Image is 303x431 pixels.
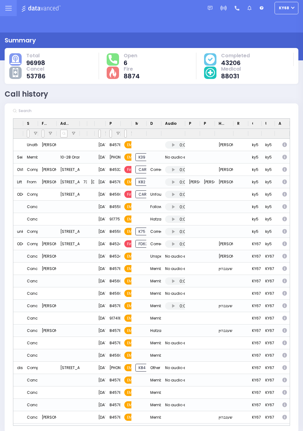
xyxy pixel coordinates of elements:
span: Status [27,121,29,126]
div: Press SPACE to select this row. [13,312,290,324]
div: KY67 [262,349,275,362]
span: CAR3 [135,190,152,198]
img: message.svg [208,6,212,11]
span: EMS [124,277,137,285]
span: 96998 [26,60,45,66]
div: Canceled [27,351,46,359]
span: Fire [124,166,136,173]
div: ODOR INVESTIGATION [13,188,23,201]
div: Hatzalah Info [147,213,161,225]
span: EMS [124,215,137,223]
div: KY67 [262,374,275,386]
span: 8457816646 [109,266,133,271]
span: Full name [42,121,48,126]
div: Corrected [147,225,161,238]
div: [STREET_ADDRESS][PERSON_NAME] [57,163,80,176]
span: Cancel [26,66,45,72]
div: KY67 [248,349,262,362]
span: Fire [124,191,136,198]
span: Created By Dispatcher [252,121,253,126]
div: [STREET_ADDRESS][PERSON_NAME] [57,362,80,374]
span: 8452483100 [109,254,132,259]
div: Canceled [27,413,46,421]
div: KY67 [248,287,262,300]
span: EMS [124,290,137,297]
div: KY67 [248,337,262,349]
div: Canceled [27,389,46,397]
div: Press SPACE to select this row. [13,337,290,349]
span: 8455873837 [109,229,133,234]
button: Open Filter Menu [71,131,76,136]
div: [PERSON_NAME] [PERSON_NAME] [38,176,57,188]
div: [PERSON_NAME] [215,139,233,151]
div: [DATE] 10:53:37 AM [95,238,106,250]
div: ky5 [248,139,262,151]
div: Corrected [147,163,161,176]
div: Member [147,312,161,324]
div: [DATE] 10:20:29 AM [95,337,106,349]
div: Unattended [27,141,49,149]
div: [PERSON_NAME] בעריש שענברוין [38,300,57,312]
img: cause-cover.svg [206,54,215,64]
div: ky5 [262,139,275,151]
div: Canceled [27,277,46,285]
div: From Scene [27,178,49,186]
span: Response Agent [237,121,240,126]
div: Press SPACE to select this row. [13,151,290,163]
span: 8874 [124,73,140,79]
span: Open [124,53,137,59]
span: [PHONE_NUMBER] [109,155,142,160]
div: Press SPACE to select this row. [13,349,290,362]
div: [PERSON_NAME] [215,238,233,250]
div: Press SPACE to select this row. [13,188,290,201]
span: 8457816646 [109,303,133,308]
div: ky5 [262,238,275,250]
div: [STREET_ADDRESS] [57,176,80,188]
div: KY67 [262,312,275,324]
div: Press SPACE to select this row. [13,201,290,213]
div: KY67 [248,386,262,399]
div: KY67 [262,324,275,337]
span: Medical [221,66,241,72]
div: dislocated hip [13,362,23,374]
div: KY67 [262,300,275,312]
div: [DATE] 10:06:31 AM [95,399,106,411]
div: KY67 [262,250,275,263]
div: [PERSON_NAME] בעריש שענברוין [38,263,57,275]
div: [DATE] 11:29:38 AM [95,201,106,213]
div: Hatzalah Info [147,324,161,337]
div: Press SPACE to select this row. [13,263,290,275]
img: Logo [21,4,62,12]
div: [DATE] 11:27:36 AM [95,213,106,225]
span: EMS [124,203,137,210]
div: ky5 [262,176,275,188]
div: 73 Y [80,176,87,188]
div: 10-28 Orange and Rockland Rd, [GEOGRAPHIC_DATA] [US_STATE] [57,151,80,163]
span: EMS [124,352,137,359]
div: ky5 [248,188,262,201]
div: [DATE] 10:06:42 AM [95,386,106,399]
div: Press SPACE to select this row. [13,163,290,176]
div: Canceled [27,215,46,223]
div: No audio exists for this call. [165,376,216,384]
div: Press SPACE to select this row. [13,139,290,151]
div: Corrected [147,238,161,250]
div: Follow On [DOMAIN_NAME] [147,201,161,213]
span: Disposition [150,121,153,126]
img: fire-cause.svg [109,68,116,78]
div: בעריש שענברוין [215,263,233,275]
span: K39 [135,153,148,161]
div: KY67 [262,287,275,300]
div: [DATE] 10:40:35 AM [95,312,106,324]
span: Fire [124,240,136,247]
div: No audio exists for this call. [165,153,216,161]
span: K82 [135,178,148,186]
div: ky5 [262,163,275,176]
div: Member [147,399,161,411]
div: Member [147,374,161,386]
span: 88031 [221,73,241,79]
div: Canceled [27,290,46,298]
div: Canceled [27,401,46,409]
div: Complete [27,190,45,198]
div: [DATE] 10:41:18 AM [95,300,106,312]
